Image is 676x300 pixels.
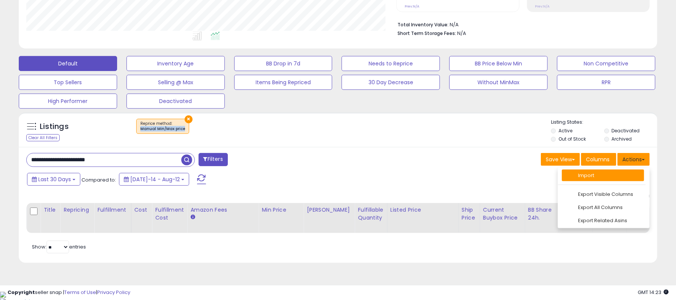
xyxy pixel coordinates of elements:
[397,21,449,28] b: Total Inventory Value:
[557,56,655,71] button: Non Competitive
[81,176,116,183] span: Compared to:
[190,206,255,214] div: Amazon Fees
[586,156,610,163] span: Columns
[140,121,185,132] span: Reprice method :
[19,75,117,90] button: Top Sellers
[234,56,333,71] button: BB Drop in 7d
[397,30,456,36] b: Short Term Storage Fees:
[307,206,351,214] div: [PERSON_NAME]
[63,206,91,214] div: Repricing
[140,126,185,132] div: Manual Min/Max price
[26,134,60,141] div: Clear All Filters
[559,136,586,142] label: Out of Stock
[27,173,80,186] button: Last 30 Days
[155,206,184,222] div: Fulfillment Cost
[559,127,572,134] label: Active
[342,56,440,71] button: Needs to Reprice
[32,243,86,250] span: Show: entries
[405,4,419,9] small: Prev: N/A
[562,170,644,181] a: Import
[199,153,228,166] button: Filters
[19,94,117,109] button: High Performer
[44,206,57,214] div: Title
[581,153,616,166] button: Columns
[130,176,180,183] span: [DATE]-14 - Aug-12
[126,94,225,109] button: Deactivated
[541,153,580,166] button: Save View
[612,136,632,142] label: Archived
[483,206,522,222] div: Current Buybox Price
[557,75,655,90] button: RPR
[535,4,550,9] small: Prev: N/A
[390,206,455,214] div: Listed Price
[19,56,117,71] button: Default
[457,30,466,37] span: N/A
[190,214,195,221] small: Amazon Fees.
[185,115,193,123] button: ×
[562,215,644,226] a: Export Related Asins
[358,206,384,222] div: Fulfillable Quantity
[562,188,644,200] a: Export Visible Columns
[40,121,69,132] h5: Listings
[38,176,71,183] span: Last 30 Days
[449,56,548,71] button: BB Price Below Min
[234,75,333,90] button: Items Being Repriced
[97,206,128,214] div: Fulfillment
[342,75,440,90] button: 30 Day Decrease
[551,119,657,126] p: Listing States:
[528,206,556,222] div: BB Share 24h.
[126,75,225,90] button: Selling @ Max
[262,206,300,214] div: Min Price
[612,127,640,134] label: Deactivated
[134,206,149,214] div: Cost
[449,75,548,90] button: Without MinMax
[119,173,189,186] button: [DATE]-14 - Aug-12
[617,153,650,166] button: Actions
[562,202,644,213] a: Export All Columns
[397,20,644,29] li: N/A
[462,206,477,222] div: Ship Price
[126,56,225,71] button: Inventory Age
